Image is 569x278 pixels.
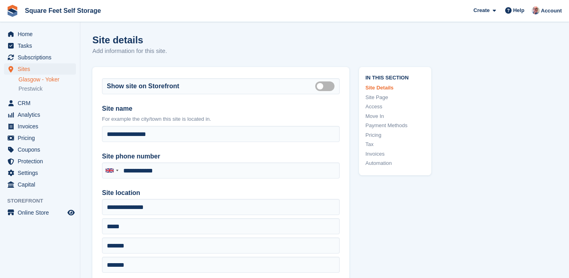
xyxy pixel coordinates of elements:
[513,6,524,14] span: Help
[22,4,104,17] a: Square Feet Self Storage
[4,132,76,144] a: menu
[4,167,76,179] a: menu
[4,144,76,155] a: menu
[102,188,340,198] label: Site location
[4,156,76,167] a: menu
[92,34,167,45] h1: Site details
[18,132,66,144] span: Pricing
[365,112,425,120] a: Move In
[6,5,18,17] img: stora-icon-8386f47178a22dfd0bd8f6a31ec36ba5ce8667c1dd55bd0f319d3a0aa187defe.svg
[102,104,340,114] label: Site name
[4,97,76,109] a: menu
[102,115,340,123] p: For example the city/town this site is located in.
[315,85,338,87] label: Is public
[4,207,76,218] a: menu
[66,208,76,217] a: Preview store
[4,52,76,63] a: menu
[102,152,340,161] label: Site phone number
[365,93,425,101] a: Site Page
[365,159,425,167] a: Automation
[4,28,76,40] a: menu
[18,97,66,109] span: CRM
[473,6,489,14] span: Create
[18,109,66,120] span: Analytics
[18,179,66,190] span: Capital
[365,122,425,130] a: Payment Methods
[18,167,66,179] span: Settings
[541,7,562,15] span: Account
[102,163,121,178] div: United Kingdom: +44
[18,207,66,218] span: Online Store
[4,121,76,132] a: menu
[365,150,425,158] a: Invoices
[18,121,66,132] span: Invoices
[4,63,76,75] a: menu
[7,197,80,205] span: Storefront
[365,131,425,139] a: Pricing
[18,52,66,63] span: Subscriptions
[18,76,76,83] a: Glasgow - Yoker
[107,81,179,91] label: Show site on Storefront
[4,179,76,190] a: menu
[365,84,425,92] a: Site Details
[18,28,66,40] span: Home
[365,140,425,148] a: Tax
[4,109,76,120] a: menu
[18,85,76,93] a: Prestwick
[365,103,425,111] a: Access
[18,40,66,51] span: Tasks
[365,73,425,81] span: In this section
[18,63,66,75] span: Sites
[92,47,167,56] p: Add information for this site.
[4,40,76,51] a: menu
[532,6,540,14] img: David Greer
[18,156,66,167] span: Protection
[18,144,66,155] span: Coupons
